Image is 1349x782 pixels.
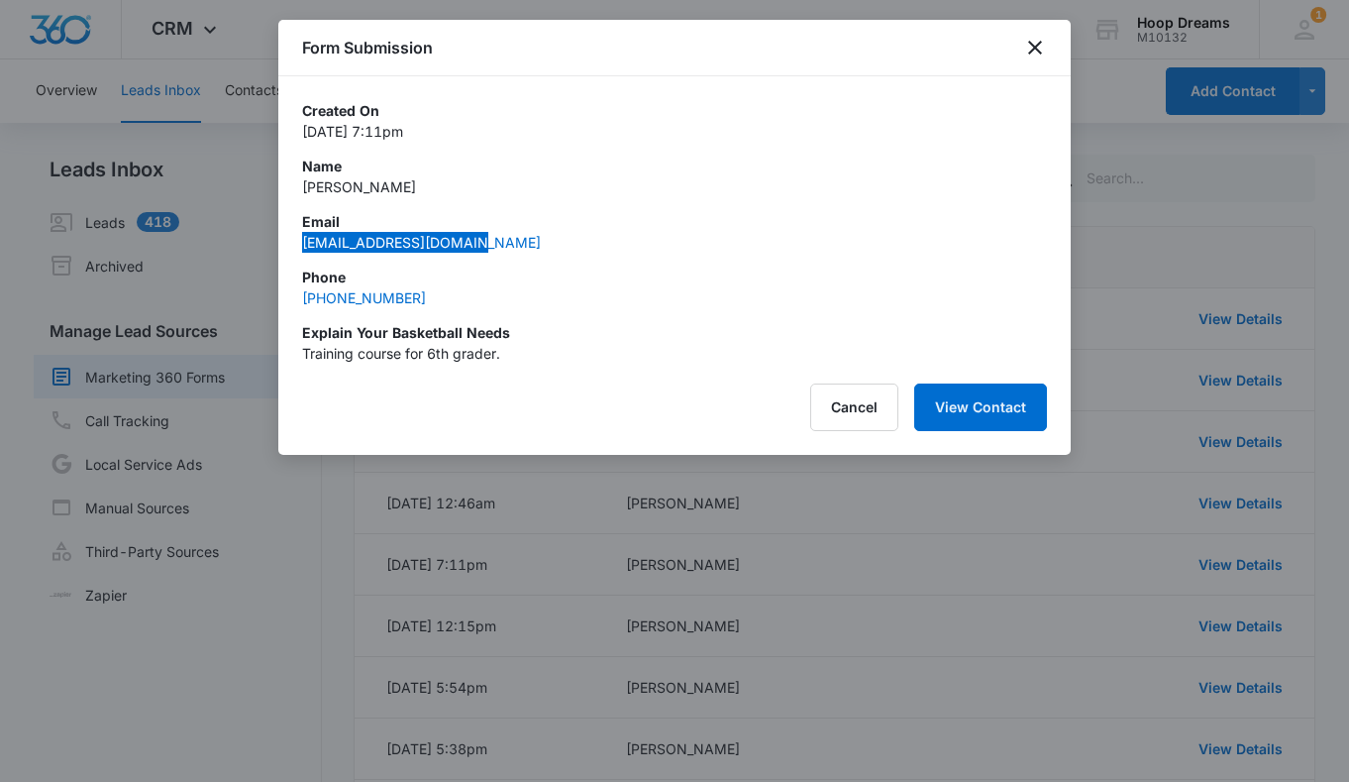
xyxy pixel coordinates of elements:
[302,322,1047,343] p: Explain your basketball needs
[302,267,1047,287] p: Phone
[302,343,1047,364] p: Training course for 6th grader.
[1023,36,1047,59] button: close
[302,211,1047,232] p: Email
[302,176,1047,197] p: [PERSON_NAME]
[302,234,541,251] a: [EMAIL_ADDRESS][DOMAIN_NAME]
[810,384,898,431] button: Cancel
[302,36,433,59] h1: Form Submission
[302,289,426,306] a: [PHONE_NUMBER]
[302,100,1047,121] p: Created On
[914,384,1047,431] button: View Contact
[302,121,1047,142] p: [DATE] 7:11pm
[302,156,1047,176] p: Name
